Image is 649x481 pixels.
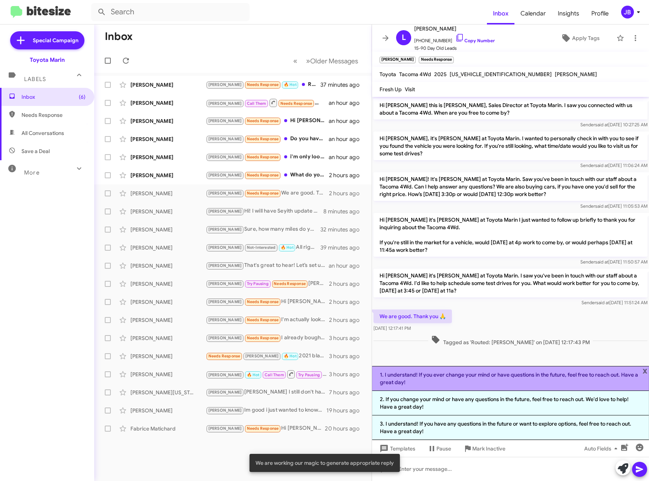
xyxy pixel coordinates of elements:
span: Needs Response [247,426,279,431]
span: « [293,56,297,66]
span: Sender [DATE] 11:06:24 AM [580,162,647,168]
div: JB [621,6,634,18]
div: 2 hours ago [329,172,366,179]
p: Hi [PERSON_NAME] it's [PERSON_NAME] at Toyota Marin I just wanted to follow up briefly to thank y... [373,213,647,257]
div: an hour ago [329,117,366,125]
span: L [402,32,406,44]
div: 19 hours ago [326,407,366,414]
span: Inbox [487,3,514,25]
div: 2 hours ago [329,298,366,306]
div: Hi [PERSON_NAME], I talked to [PERSON_NAME] on the phone a couple weeks ago and I put in a deposi... [206,297,329,306]
div: 2 hours ago [329,280,366,288]
div: 7 hours ago [329,389,366,396]
span: [PERSON_NAME] [208,245,242,250]
span: Sender [DATE] 11:51:24 AM [582,300,647,305]
div: [PERSON_NAME][US_STATE] [130,389,206,396]
div: [PERSON_NAME], thanks for contacting me. Right now, I'm not looking for a car any more. I'll let ... [206,279,329,288]
span: Auto Fields [584,442,620,455]
a: Profile [585,3,615,25]
li: 1. I understand! If you ever change your mind or have questions in the future, feel free to reach... [372,366,649,391]
div: [PERSON_NAME] I still don't have current registration and I am unable to find title. I wish I cou... [206,388,329,397]
div: Hi [PERSON_NAME]. We are still in the market and looking for the right price/model. Ideally 2020 ... [206,116,329,125]
div: 39 minutes ago [320,244,366,251]
div: [PERSON_NAME] [130,244,206,251]
button: Apply Tags [547,31,613,45]
span: Fresh Up [380,86,402,93]
span: [PERSON_NAME] [208,209,242,214]
span: Mark Inactive [472,442,505,455]
input: Search [91,3,249,21]
div: Fabrice Matichard [130,425,206,432]
div: an hour ago [329,135,366,143]
div: [PERSON_NAME] [130,334,206,342]
span: Needs Response [247,317,279,322]
div: All right 👍 [206,243,320,252]
span: Templates [378,442,415,455]
div: We are good. Thank you 🙏 [206,189,329,198]
div: Sure, how many miles do you currently have? Any notable damage? How are the tires and brakes? [206,225,320,234]
div: 2 hours ago [329,190,366,197]
span: said at [596,300,609,305]
span: said at [595,162,608,168]
div: What do you have in stock for Rav4 or Lexus rx? [206,171,329,179]
div: 37 minutes ago [320,81,366,89]
span: [PERSON_NAME] [208,426,242,431]
span: [PHONE_NUMBER] [414,33,495,44]
span: [PERSON_NAME] [208,82,242,87]
span: Labels [24,76,46,83]
div: 3 hours ago [329,371,366,378]
span: said at [595,203,608,209]
span: Needs Response [247,335,279,340]
span: Inbox [21,93,86,101]
div: [PERSON_NAME] [130,226,206,233]
span: 🔥 Hot [284,354,297,358]
span: We are working our magic to generate appropriate reply [256,459,394,467]
button: Pause [421,442,457,455]
span: Needs Response [247,118,279,123]
span: [PERSON_NAME] [208,299,242,304]
div: [PERSON_NAME] [130,117,206,125]
div: Rav 4 XSE [206,80,320,89]
a: Special Campaign [10,31,84,49]
div: 32 minutes ago [320,226,366,233]
div: 2 hours ago [329,316,366,324]
span: [DATE] 12:17:41 PM [373,325,411,331]
span: 2025 [434,71,447,78]
button: Next [302,53,363,69]
span: (6) [79,93,86,101]
span: [PERSON_NAME] [208,155,242,159]
span: 🔥 Hot [247,372,260,377]
span: [PERSON_NAME] [208,372,242,377]
span: [PERSON_NAME] [208,317,242,322]
span: Tagged as 'Routed: [PERSON_NAME]' on [DATE] 12:17:43 PM [428,335,593,346]
span: Call Them [265,372,284,377]
div: 3 hours ago [329,334,366,342]
p: Hi [PERSON_NAME]! It's [PERSON_NAME] at Toyota Marin. Saw you've been in touch with our staff abo... [373,172,647,201]
span: Needs Response [208,354,240,358]
div: an hour ago [329,262,366,270]
div: [PERSON_NAME] [130,208,206,215]
div: Im good i just wanted to know how much my car is worth [206,406,326,415]
span: Needs Response [247,155,279,159]
a: Copy Number [455,38,495,43]
p: Hi [PERSON_NAME] it's [PERSON_NAME] at Toyota Marin. I saw you've been in touch with our staff ab... [373,269,647,297]
div: That's great to hear! Let’s set up an appointment for your vehicle appraisal. When would be a con... [206,261,329,270]
div: [PERSON_NAME] [130,407,206,414]
span: [PERSON_NAME] [245,354,279,358]
div: 20 hours ago [325,425,366,432]
span: Visit [405,86,415,93]
span: More [24,169,40,176]
div: [PERSON_NAME] [130,298,206,306]
small: Needs Response [419,57,453,63]
span: Needs Response [21,111,86,119]
span: said at [595,122,608,127]
div: Inbound Call [206,98,329,107]
span: said at [595,259,608,265]
a: Calendar [514,3,552,25]
span: [PERSON_NAME] [555,71,597,78]
span: Save a Deal [21,147,50,155]
span: [PERSON_NAME] [208,263,242,268]
span: [PERSON_NAME] [208,335,242,340]
div: I already bought one buddy, but I am in the market for an hour 2026 Toyota Prius the [PERSON_NAME... [206,334,329,342]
